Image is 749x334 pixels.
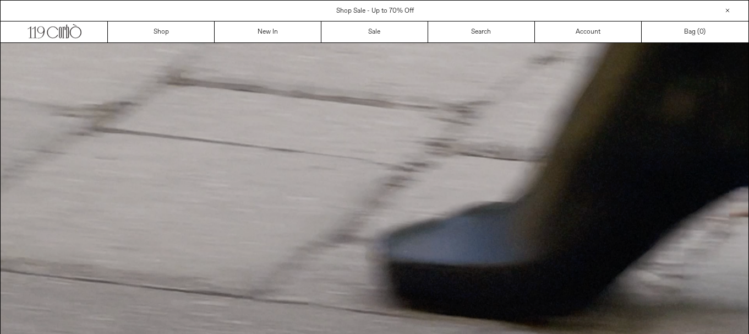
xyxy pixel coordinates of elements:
a: Shop Sale - Up to 70% Off [336,7,414,15]
span: ) [699,27,706,37]
a: Account [535,21,642,42]
a: Bag () [642,21,748,42]
span: 0 [699,28,703,36]
a: Sale [321,21,428,42]
a: Search [428,21,535,42]
a: Shop [108,21,215,42]
a: New In [215,21,321,42]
